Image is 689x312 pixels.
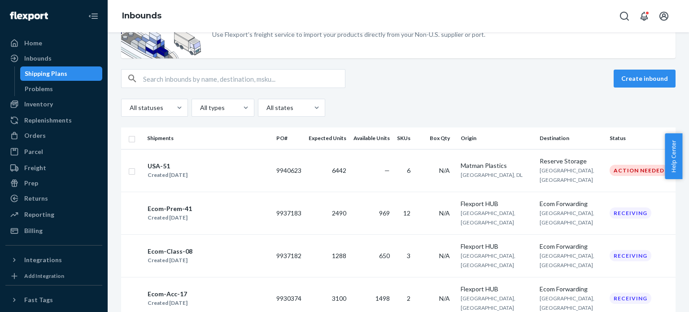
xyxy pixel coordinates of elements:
[615,7,633,25] button: Open Search Box
[384,167,390,174] span: —
[439,167,450,174] span: N/A
[540,210,594,226] span: [GEOGRAPHIC_DATA], [GEOGRAPHIC_DATA]
[540,167,594,183] span: [GEOGRAPHIC_DATA], [GEOGRAPHIC_DATA]
[393,127,418,149] th: SKUs
[610,165,668,176] div: Action Needed
[20,66,103,81] a: Shipping Plans
[5,128,102,143] a: Orders
[148,204,192,213] div: Ecom-Prem-41
[635,7,653,25] button: Open notifications
[84,7,102,25] button: Close Navigation
[610,207,651,219] div: Receiving
[5,224,102,238] a: Billing
[5,145,102,159] a: Parcel
[24,147,43,156] div: Parcel
[20,82,103,96] a: Problems
[122,11,161,21] a: Inbounds
[148,171,188,180] div: Created [DATE]
[273,127,305,149] th: PO#
[5,253,102,267] button: Integrations
[332,167,346,174] span: 6442
[655,7,673,25] button: Open account menu
[5,191,102,206] a: Returns
[24,226,43,235] div: Billing
[5,207,102,222] a: Reporting
[199,103,200,112] input: All types
[461,210,515,226] span: [GEOGRAPHIC_DATA], [GEOGRAPHIC_DATA]
[24,179,38,188] div: Prep
[461,161,532,170] div: Matman Plastics
[461,199,532,208] div: Flexport HUB
[540,295,594,311] span: [GEOGRAPHIC_DATA], [GEOGRAPHIC_DATA]
[540,242,602,251] div: Ecom Forwarding
[610,250,651,261] div: Receiving
[461,171,523,178] span: [GEOGRAPHIC_DATA], DL
[25,84,53,93] div: Problems
[148,213,192,222] div: Created [DATE]
[24,39,42,48] div: Home
[144,127,273,149] th: Shipments
[332,209,346,217] span: 2490
[266,103,266,112] input: All states
[457,127,536,149] th: Origin
[10,12,48,21] img: Flexport logo
[5,293,102,307] button: Fast Tags
[212,30,485,39] p: Use Flexport’s freight service to import your products directly from your Non-U.S. supplier or port.
[129,103,130,112] input: All statuses
[24,272,64,280] div: Add Integration
[24,255,62,264] div: Integrations
[148,290,188,299] div: Ecom-Acc-17
[403,209,410,217] span: 12
[115,3,169,29] ol: breadcrumbs
[305,127,350,149] th: Expected Units
[407,294,410,302] span: 2
[375,294,390,302] span: 1498
[5,51,102,66] a: Inbounds
[24,295,53,304] div: Fast Tags
[24,194,48,203] div: Returns
[606,127,676,149] th: Status
[461,285,532,294] div: Flexport HUB
[5,161,102,175] a: Freight
[540,285,602,294] div: Ecom Forwarding
[5,97,102,111] a: Inventory
[273,234,305,277] td: 9937182
[461,295,515,311] span: [GEOGRAPHIC_DATA], [GEOGRAPHIC_DATA]
[24,100,53,109] div: Inventory
[461,252,515,268] span: [GEOGRAPHIC_DATA], [GEOGRAPHIC_DATA]
[418,127,457,149] th: Box Qty
[143,70,345,88] input: Search inbounds by name, destination, msku...
[332,252,346,259] span: 1288
[439,209,450,217] span: N/A
[273,192,305,234] td: 9937183
[610,293,651,304] div: Receiving
[439,252,450,259] span: N/A
[24,54,52,63] div: Inbounds
[148,162,188,171] div: USA-51
[5,271,102,281] a: Add Integration
[536,127,606,149] th: Destination
[540,252,594,268] span: [GEOGRAPHIC_DATA], [GEOGRAPHIC_DATA]
[407,167,410,174] span: 6
[379,252,390,259] span: 650
[5,36,102,50] a: Home
[461,242,532,251] div: Flexport HUB
[332,294,346,302] span: 3100
[148,299,188,308] div: Created [DATE]
[5,113,102,127] a: Replenishments
[614,70,676,88] button: Create inbound
[25,69,67,78] div: Shipping Plans
[24,163,46,172] div: Freight
[379,209,390,217] span: 969
[540,199,602,208] div: Ecom Forwarding
[148,256,192,265] div: Created [DATE]
[5,176,102,190] a: Prep
[407,252,410,259] span: 3
[665,133,682,179] button: Help Center
[148,247,192,256] div: Ecom-Class-08
[439,294,450,302] span: N/A
[24,116,72,125] div: Replenishments
[273,149,305,192] td: 9940623
[350,127,393,149] th: Available Units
